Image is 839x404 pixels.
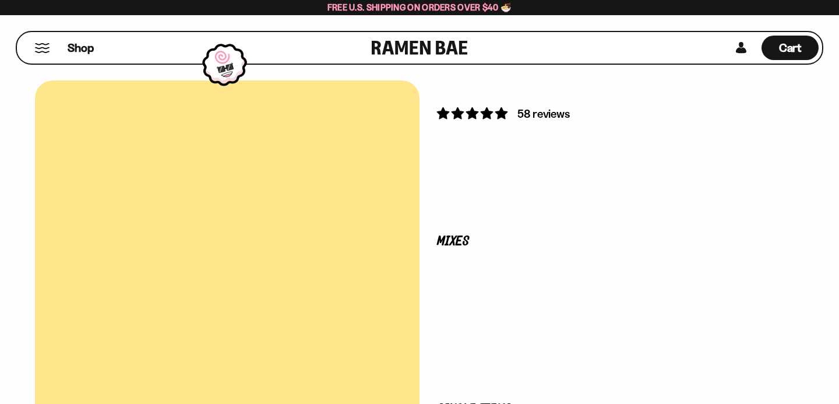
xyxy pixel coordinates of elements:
span: Shop [68,40,94,56]
a: Shop [68,36,94,60]
p: Mixes [437,236,787,247]
span: 58 reviews [517,107,569,121]
a: Cart [762,32,819,64]
span: Cart [779,41,802,55]
span: 4.83 stars [437,106,510,121]
button: Mobile Menu Trigger [34,43,50,53]
span: Free U.S. Shipping on Orders over $40 🍜 [327,2,512,13]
